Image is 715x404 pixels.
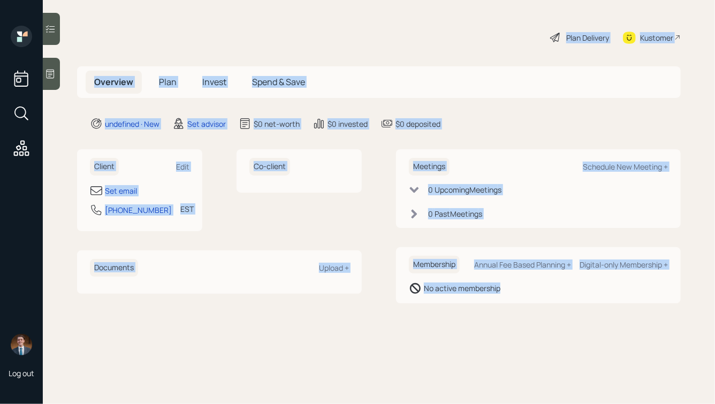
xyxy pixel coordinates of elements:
[409,256,460,273] h6: Membership
[566,32,609,43] div: Plan Delivery
[249,158,290,176] h6: Co-client
[395,118,440,129] div: $0 deposited
[428,184,501,195] div: 0 Upcoming Meeting s
[424,283,500,294] div: No active membership
[583,162,668,172] div: Schedule New Meeting +
[409,158,450,176] h6: Meetings
[252,76,305,88] span: Spend & Save
[176,162,189,172] div: Edit
[105,185,137,196] div: Set email
[474,260,571,270] div: Annual Fee Based Planning +
[428,208,482,219] div: 0 Past Meeting s
[90,259,138,277] h6: Documents
[105,118,159,129] div: undefined · New
[105,204,172,216] div: [PHONE_NUMBER]
[640,32,673,43] div: Kustomer
[202,76,226,88] span: Invest
[94,76,133,88] span: Overview
[90,158,119,176] h6: Client
[187,118,226,129] div: Set advisor
[328,118,368,129] div: $0 invested
[9,368,34,378] div: Log out
[580,260,668,270] div: Digital-only Membership +
[11,334,32,355] img: hunter_neumayer.jpg
[159,76,177,88] span: Plan
[254,118,300,129] div: $0 net-worth
[319,263,349,273] div: Upload +
[180,203,194,215] div: EST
